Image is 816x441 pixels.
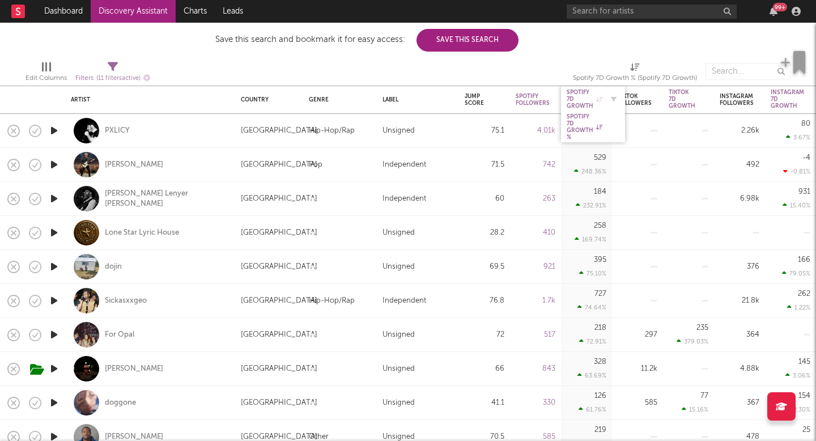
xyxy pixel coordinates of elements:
[802,154,810,162] div: -4
[798,188,810,196] div: 931
[786,134,810,141] div: 3.67 %
[71,96,224,103] div: Artist
[105,189,227,209] a: [PERSON_NAME] Lenyer [PERSON_NAME]
[465,192,504,206] div: 60
[618,396,657,410] div: 585
[465,328,504,342] div: 72
[579,338,606,345] div: 72.91 %
[594,392,606,400] div: 126
[785,372,810,379] div: 3.06 %
[241,396,317,410] div: [GEOGRAPHIC_DATA]
[594,358,606,366] div: 328
[783,168,810,175] div: -0.81 %
[516,192,555,206] div: 263
[594,426,606,434] div: 219
[579,406,606,413] div: 61.76 %
[608,94,619,105] button: Filter by Spotify 7D Growth
[618,93,652,107] div: Tiktok Followers
[577,372,606,379] div: 63.69 %
[465,294,504,308] div: 76.8
[215,35,518,44] div: Save this search and bookmark it for easy access:
[309,96,365,103] div: Genre
[465,396,504,410] div: 41.1
[75,71,150,86] div: Filters
[382,96,448,103] div: Label
[241,158,317,172] div: [GEOGRAPHIC_DATA]
[567,89,602,109] div: Spotify 7D Growth
[465,158,504,172] div: 71.5
[576,202,606,209] div: 232.91 %
[516,260,555,274] div: 921
[96,75,141,82] span: ( 11 filters active)
[798,358,810,366] div: 145
[25,57,67,90] div: Edit Columns
[105,330,134,340] a: For Opal
[309,158,322,172] div: Pop
[241,260,317,274] div: [GEOGRAPHIC_DATA]
[677,338,708,345] div: 379.03 %
[465,93,487,107] div: Jump Score
[516,124,555,138] div: 4.01k
[720,158,759,172] div: 492
[516,158,555,172] div: 742
[241,96,292,103] div: Country
[105,364,163,374] a: [PERSON_NAME]
[516,226,555,240] div: 410
[465,362,504,376] div: 66
[594,188,606,196] div: 184
[787,304,810,311] div: 1.22 %
[382,362,415,376] div: Unsigned
[25,71,67,85] div: Edit Columns
[594,154,606,162] div: 529
[465,260,504,274] div: 69.5
[516,93,550,107] div: Spotify Followers
[783,202,810,209] div: 15.40 %
[618,362,657,376] div: 11.2k
[105,160,163,170] a: [PERSON_NAME]
[594,324,606,332] div: 218
[309,294,355,308] div: Hip-Hop/Rap
[241,328,317,342] div: [GEOGRAPHIC_DATA]
[567,5,737,19] input: Search for artists
[516,328,555,342] div: 517
[594,256,606,264] div: 395
[770,7,777,16] button: 99+
[105,398,136,408] a: doggone
[771,89,804,109] div: Instagram 7D Growth
[720,260,759,274] div: 376
[720,396,759,410] div: 367
[382,294,426,308] div: Independent
[516,396,555,410] div: 330
[618,328,657,342] div: 297
[594,222,606,230] div: 258
[700,392,708,400] div: 77
[241,192,317,206] div: [GEOGRAPHIC_DATA]
[105,228,179,238] a: Lone Star Lyric House
[382,260,415,274] div: Unsigned
[516,362,555,376] div: 843
[705,63,790,80] input: Search...
[105,262,122,272] div: dojin
[720,192,759,206] div: 6.98k
[696,324,708,332] div: 235
[516,294,555,308] div: 1.7k
[798,256,810,264] div: 166
[382,192,426,206] div: Independent
[802,426,810,434] div: 25
[798,290,810,298] div: 262
[574,168,606,175] div: 248.36 %
[720,93,754,107] div: Instagram Followers
[382,396,415,410] div: Unsigned
[567,113,602,141] div: Spotify 7D Growth %
[105,126,130,136] a: PXLICY
[573,57,697,90] div: Spotify 7D Growth % (Spotify 7D Growth)
[575,236,606,243] div: 169.74 %
[782,270,810,277] div: 79.05 %
[465,226,504,240] div: 28.2
[465,124,504,138] div: 75.1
